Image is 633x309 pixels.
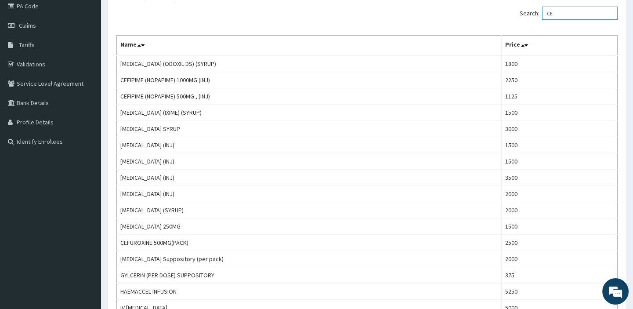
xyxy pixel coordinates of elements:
[117,153,502,170] td: [MEDICAL_DATA] (INJ)
[502,55,618,72] td: 1800
[144,4,165,25] div: Minimize live chat window
[502,284,618,300] td: 5250
[117,55,502,72] td: [MEDICAL_DATA] (ODOXIL DS) (SYRUP)
[502,170,618,186] td: 3500
[117,218,502,235] td: [MEDICAL_DATA] 250MG
[19,22,36,29] span: Claims
[117,186,502,202] td: [MEDICAL_DATA] (INJ)
[51,96,121,185] span: We're online!
[502,235,618,251] td: 2500
[117,121,502,137] td: [MEDICAL_DATA] SYRUP
[117,105,502,121] td: [MEDICAL_DATA] (IXIME) (SYRUP)
[502,36,618,56] th: Price
[117,72,502,88] td: CEFIPIME (NOPAPIME) 1000MG (INJ)
[117,170,502,186] td: [MEDICAL_DATA] (INJ)
[502,72,618,88] td: 2250
[117,202,502,218] td: [MEDICAL_DATA] (SYRUP)
[502,121,618,137] td: 3000
[502,88,618,105] td: 1125
[502,202,618,218] td: 2000
[117,251,502,267] td: [MEDICAL_DATA] Suppository (per pack)
[117,284,502,300] td: HAEMACCEL INFUSION
[117,36,502,56] th: Name
[46,49,148,61] div: Chat with us now
[117,267,502,284] td: GYLCERIN (PER DOSE) SUPPOSITORY
[502,218,618,235] td: 1500
[117,235,502,251] td: CEFUROXINE 500MG(PACK)
[520,7,618,20] label: Search:
[502,105,618,121] td: 1500
[117,88,502,105] td: CEFIPIME (NOPAPIME) 500MG , (INJ)
[19,41,35,49] span: Tariffs
[542,7,618,20] input: Search:
[16,44,36,66] img: d_794563401_company_1708531726252_794563401
[502,153,618,170] td: 1500
[502,186,618,202] td: 2000
[502,251,618,267] td: 2000
[502,267,618,284] td: 375
[4,211,167,242] textarea: Type your message and hit 'Enter'
[502,137,618,153] td: 1500
[117,137,502,153] td: [MEDICAL_DATA] (INJ)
